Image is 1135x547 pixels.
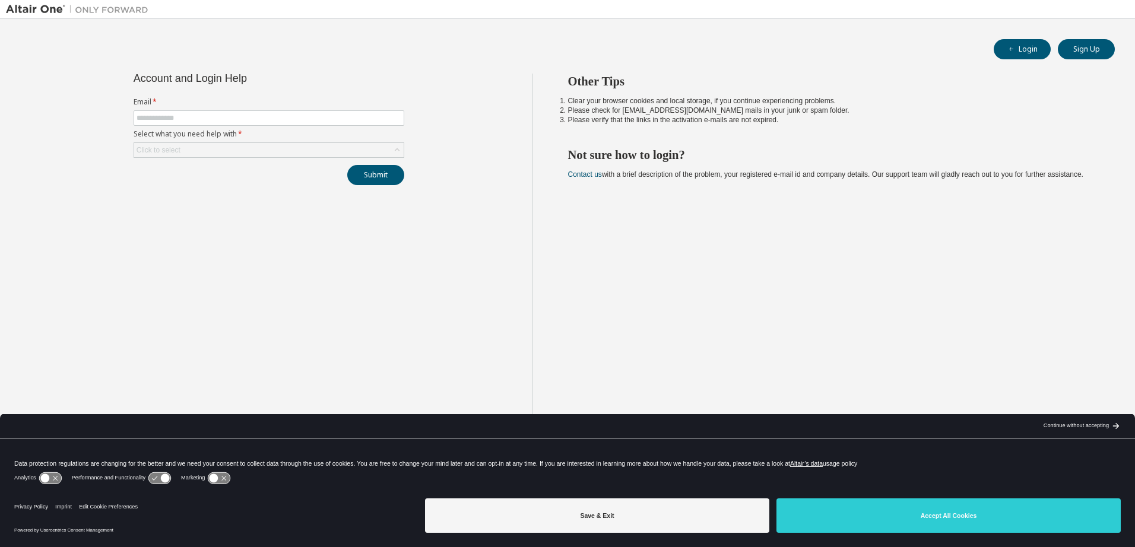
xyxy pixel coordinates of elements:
[347,165,404,185] button: Submit
[134,74,350,83] div: Account and Login Help
[1058,39,1115,59] button: Sign Up
[6,4,154,15] img: Altair One
[568,147,1094,163] h2: Not sure how to login?
[568,74,1094,89] h2: Other Tips
[994,39,1051,59] button: Login
[134,97,404,107] label: Email
[134,129,404,139] label: Select what you need help with
[568,170,602,179] a: Contact us
[568,96,1094,106] li: Clear your browser cookies and local storage, if you continue experiencing problems.
[568,170,1083,179] span: with a brief description of the problem, your registered e-mail id and company details. Our suppo...
[134,143,404,157] div: Click to select
[568,106,1094,115] li: Please check for [EMAIL_ADDRESS][DOMAIN_NAME] mails in your junk or spam folder.
[568,115,1094,125] li: Please verify that the links in the activation e-mails are not expired.
[137,145,180,155] div: Click to select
